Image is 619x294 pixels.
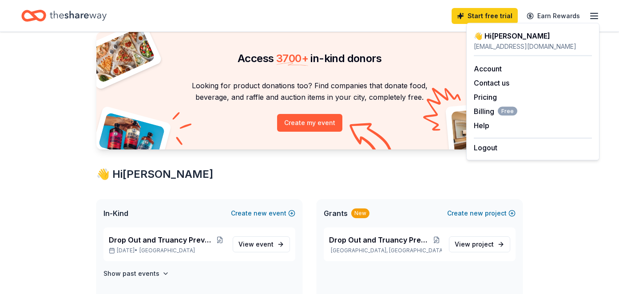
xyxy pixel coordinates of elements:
a: View event [233,236,290,252]
span: new [254,208,267,219]
span: Billing [474,106,517,117]
a: Account [474,64,502,73]
span: Drop Out and Truancy Prevention Programming [329,235,431,245]
span: Free [498,107,517,116]
a: Earn Rewards [521,8,585,24]
span: project [472,240,494,248]
a: View project [449,236,510,252]
span: 3700 + [276,52,308,65]
button: Createnewevent [231,208,295,219]
div: 👋 Hi [PERSON_NAME] [474,31,592,41]
div: 👋 Hi [PERSON_NAME] [96,167,523,181]
p: [DATE] • [109,247,226,254]
span: event [256,240,274,248]
button: Contact us [474,78,509,88]
button: Create my event [277,114,342,132]
button: BillingFree [474,106,517,117]
a: Home [21,5,107,26]
img: Pizza [87,27,156,83]
a: Pricing [474,93,497,102]
h4: Show past events [103,268,159,279]
span: Drop Out and Truancy Prevention Programming [109,235,214,245]
span: Access in-kind donors [238,52,381,65]
span: [GEOGRAPHIC_DATA] [139,247,195,254]
div: New [351,208,369,218]
button: Help [474,120,489,131]
a: Start free trial [452,8,518,24]
div: [EMAIL_ADDRESS][DOMAIN_NAME] [474,41,592,52]
span: new [470,208,483,219]
span: Grants [324,208,348,219]
p: Looking for product donations too? Find companies that donate food, beverage, and raffle and auct... [107,80,512,103]
span: View [238,239,274,250]
button: Createnewproject [447,208,516,219]
button: Logout [474,142,497,153]
span: View [455,239,494,250]
p: [GEOGRAPHIC_DATA], [GEOGRAPHIC_DATA] [329,247,442,254]
button: Show past events [103,268,169,279]
span: In-Kind [103,208,128,219]
img: Curvy arrow [349,123,394,156]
